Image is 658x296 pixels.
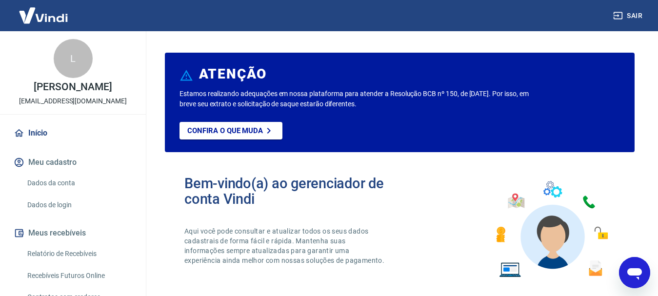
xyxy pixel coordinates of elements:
a: Dados de login [23,195,134,215]
button: Sair [611,7,646,25]
div: L [54,39,93,78]
a: Recebíveis Futuros Online [23,266,134,286]
p: [PERSON_NAME] [34,82,112,92]
img: Vindi [12,0,75,30]
p: [EMAIL_ADDRESS][DOMAIN_NAME] [19,96,127,106]
a: Relatório de Recebíveis [23,244,134,264]
img: Imagem de um avatar masculino com diversos icones exemplificando as funcionalidades do gerenciado... [487,176,615,283]
a: Dados da conta [23,173,134,193]
a: Confira o que muda [179,122,282,139]
a: Início [12,122,134,144]
button: Meus recebíveis [12,222,134,244]
h6: ATENÇÃO [199,69,267,79]
h2: Bem-vindo(a) ao gerenciador de conta Vindi [184,176,400,207]
button: Meu cadastro [12,152,134,173]
p: Estamos realizando adequações em nossa plataforma para atender a Resolução BCB nº 150, de [DATE].... [179,89,532,109]
p: Confira o que muda [187,126,263,135]
iframe: Botão para abrir a janela de mensagens [619,257,650,288]
p: Aqui você pode consultar e atualizar todos os seus dados cadastrais de forma fácil e rápida. Mant... [184,226,386,265]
